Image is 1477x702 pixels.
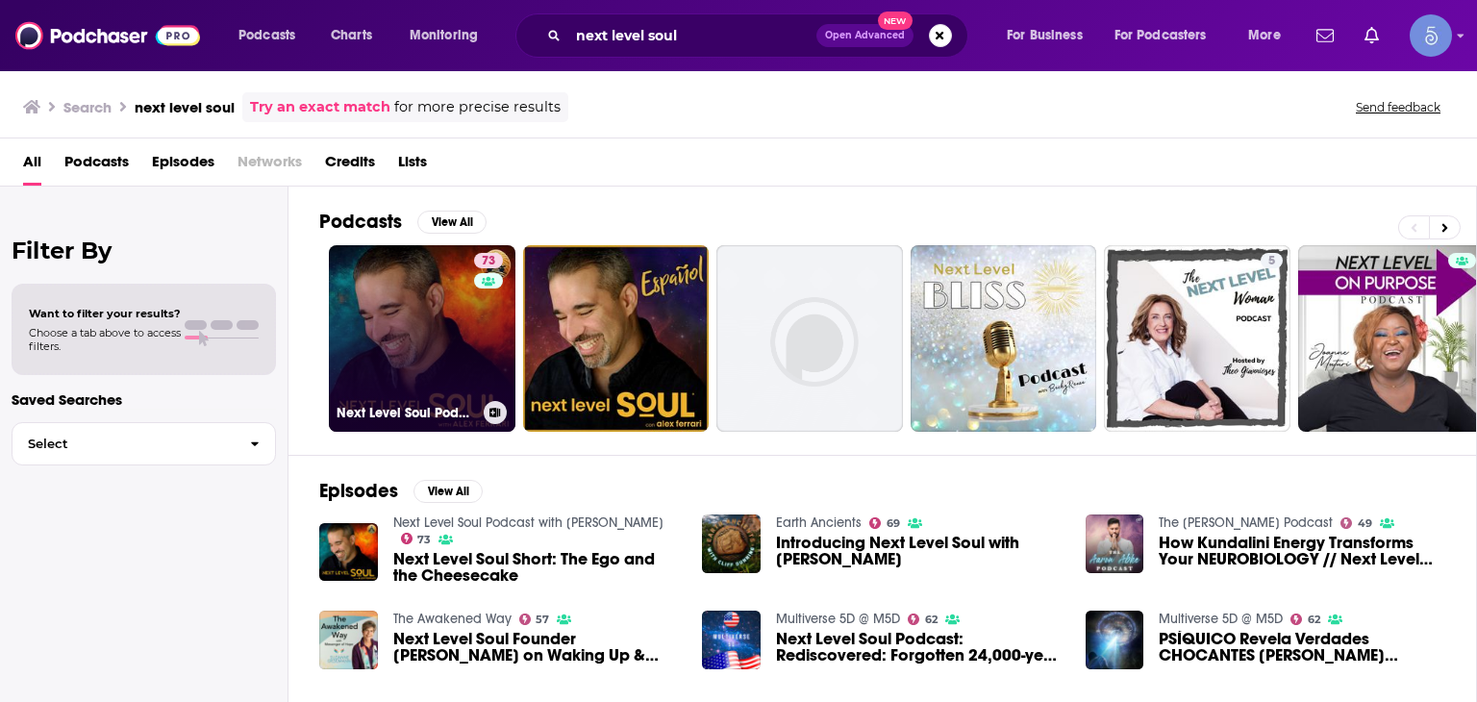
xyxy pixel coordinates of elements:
span: Introducing Next Level Soul with [PERSON_NAME] [776,535,1063,567]
a: Introducing Next Level Soul with Alex Ferrari [776,535,1063,567]
span: Select [13,438,235,450]
a: Next Level Soul Podcast: Rediscovered: Forgotten 24,000-year Cycle Of The Soul's Evolution - Deco... [776,631,1063,664]
a: The Awakened Way [393,611,512,627]
a: Multiverse 5D @ M5D [1159,611,1283,627]
img: How Kundalini Energy Transforms Your NEUROBIOLOGY // Next Level Soul Podcast [1086,514,1144,573]
span: 57 [536,615,549,624]
h2: Episodes [319,479,398,503]
span: Choose a tab above to access filters. [29,326,181,353]
a: 49 [1340,517,1372,529]
a: Earth Ancients [776,514,862,531]
span: 49 [1358,519,1372,528]
button: Open AdvancedNew [816,24,914,47]
button: open menu [396,20,503,51]
span: More [1248,22,1281,49]
a: PSÍQUICO Revela Verdades CHOCANTES De MESTRES ASCENDIDOS! | Ruth Rousseau Clothier - Next Level S... [1159,631,1445,664]
a: 73 [474,253,503,268]
span: 5 [1268,252,1275,271]
span: For Business [1007,22,1083,49]
a: Show notifications dropdown [1357,19,1387,52]
span: for more precise results [394,96,561,118]
span: Monitoring [410,22,478,49]
a: Credits [325,146,375,186]
a: 73Next Level Soul Podcast with [PERSON_NAME] [329,245,515,432]
span: 62 [925,615,938,624]
a: Podcasts [64,146,129,186]
a: Charts [318,20,384,51]
button: open menu [993,20,1107,51]
a: 62 [908,614,938,625]
img: PSÍQUICO Revela Verdades CHOCANTES De MESTRES ASCENDIDOS! | Ruth Rousseau Clothier - Next Level S... [1086,611,1144,669]
a: Multiverse 5D @ M5D [776,611,900,627]
a: 5 [1104,245,1290,432]
span: 62 [1308,615,1320,624]
span: Charts [331,22,372,49]
div: Search podcasts, credits, & more... [534,13,987,58]
a: 57 [519,614,550,625]
a: 73 [401,533,432,544]
a: How Kundalini Energy Transforms Your NEUROBIOLOGY // Next Level Soul Podcast [1159,535,1445,567]
h3: next level soul [135,98,235,116]
button: View All [413,480,483,503]
a: Lists [398,146,427,186]
span: PSÍQUICO Revela Verdades CHOCANTES [PERSON_NAME] ASCENDIDOS! | [PERSON_NAME] - Next Level Soul Po... [1159,631,1445,664]
span: Podcasts [238,22,295,49]
img: Podchaser - Follow, Share and Rate Podcasts [15,17,200,54]
span: 73 [417,536,431,544]
span: 73 [482,252,495,271]
img: Next Level Soul Short: The Ego and the Cheesecake [319,523,378,582]
button: open menu [1102,20,1235,51]
h2: Filter By [12,237,276,264]
a: Next Level Soul Founder Alex Ferrari on Waking Up & Changing Your Life [393,631,680,664]
a: Next Level Soul Podcast with Alex Ferrari [393,514,663,531]
a: Try an exact match [250,96,390,118]
img: Next Level Soul Podcast: Rediscovered: Forgotten 24,000-year Cycle Of The Soul's Evolution - Deco... [702,611,761,669]
span: Want to filter your results? [29,307,181,320]
button: Show profile menu [1410,14,1452,57]
a: Show notifications dropdown [1309,19,1341,52]
a: Episodes [152,146,214,186]
span: Next Level Soul Founder [PERSON_NAME] on Waking Up & Changing Your Life [393,631,680,664]
a: 69 [869,517,900,529]
h3: Search [63,98,112,116]
h2: Podcasts [319,210,402,234]
span: For Podcasters [1114,22,1207,49]
a: 62 [1290,614,1320,625]
span: New [878,12,913,30]
img: User Profile [1410,14,1452,57]
a: 5 [1261,253,1283,268]
button: open menu [1235,20,1305,51]
input: Search podcasts, credits, & more... [568,20,816,51]
h3: Next Level Soul Podcast with [PERSON_NAME] [337,405,476,421]
span: Networks [238,146,302,186]
img: Introducing Next Level Soul with Alex Ferrari [702,514,761,573]
button: open menu [225,20,320,51]
a: PodcastsView All [319,210,487,234]
button: View All [417,211,487,234]
button: Select [12,422,276,465]
a: All [23,146,41,186]
img: Next Level Soul Founder Alex Ferrari on Waking Up & Changing Your Life [319,611,378,669]
span: Logged in as Spiral5-G1 [1410,14,1452,57]
p: Saved Searches [12,390,276,409]
a: EpisodesView All [319,479,483,503]
a: Next Level Soul Short: The Ego and the Cheesecake [393,551,680,584]
a: The Aaron Abke Podcast [1159,514,1333,531]
span: Open Advanced [825,31,905,40]
button: Send feedback [1350,99,1446,115]
span: 69 [887,519,900,528]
